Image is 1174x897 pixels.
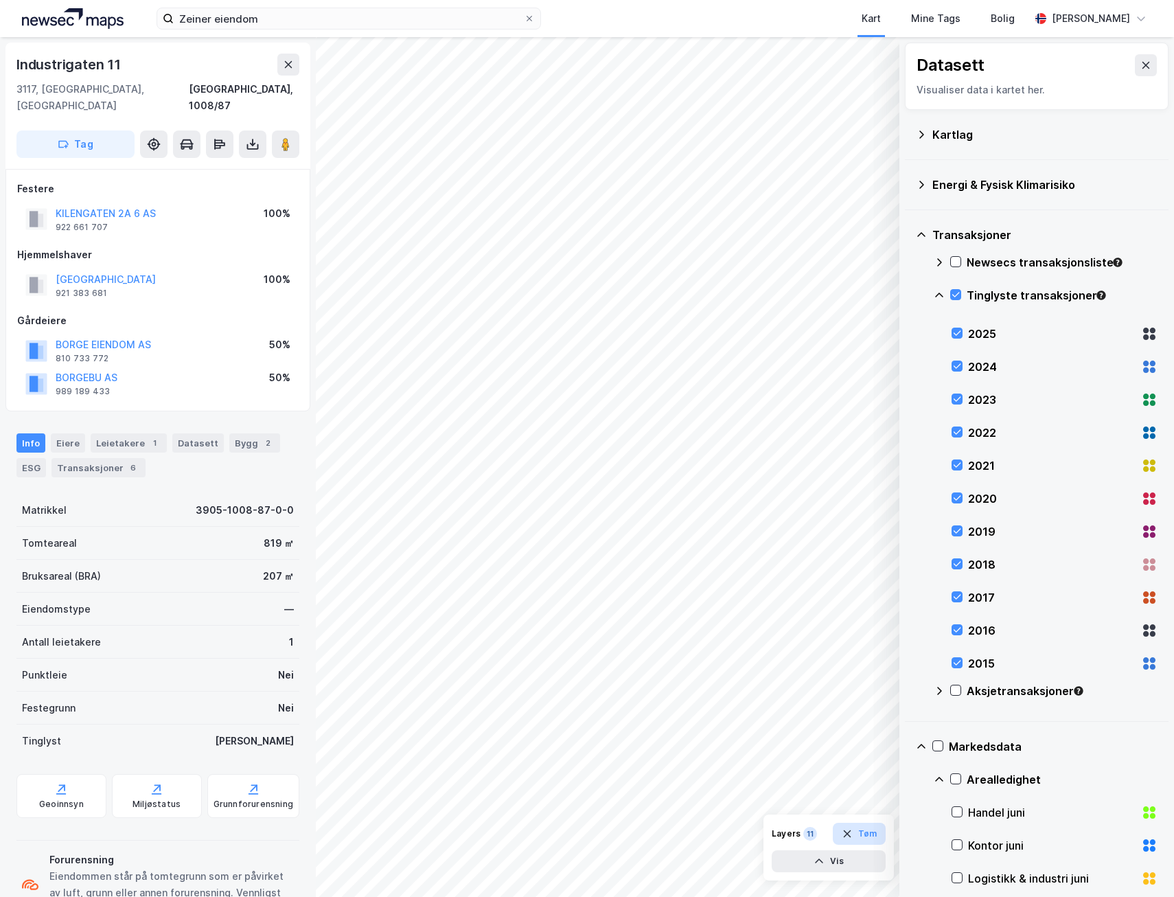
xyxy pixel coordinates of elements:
div: 989 189 433 [56,386,110,397]
div: Layers [772,828,801,839]
div: Logistikk & industri juni [968,870,1136,887]
div: Datasett [172,433,224,453]
div: Hjemmelshaver [17,247,299,263]
div: 207 ㎡ [263,568,294,584]
div: 2019 [968,523,1136,540]
div: 810 733 772 [56,353,108,364]
div: Nei [278,667,294,683]
div: Visualiser data i kartet her. [917,82,1157,98]
div: 3117, [GEOGRAPHIC_DATA], [GEOGRAPHIC_DATA] [16,81,189,114]
div: Matrikkel [22,502,67,519]
div: 2022 [968,424,1136,441]
button: Tag [16,130,135,158]
div: Bruksareal (BRA) [22,568,101,584]
div: Handel juni [968,804,1136,821]
div: Festegrunn [22,700,76,716]
div: 50% [269,370,290,386]
div: Tinglyst [22,733,61,749]
div: Tomteareal [22,535,77,552]
div: 6 [126,461,140,475]
div: 2023 [968,391,1136,408]
div: Kart [862,10,881,27]
div: 100% [264,271,290,288]
div: [PERSON_NAME] [215,733,294,749]
iframe: Chat Widget [1105,831,1174,897]
div: 2018 [968,556,1136,573]
button: Vis [772,850,886,872]
div: Tooltip anchor [1095,289,1107,302]
div: 922 661 707 [56,222,108,233]
div: 2021 [968,457,1136,474]
div: Nei [278,700,294,716]
div: Tooltip anchor [1112,256,1124,269]
div: Tinglyste transaksjoner [967,287,1158,304]
div: Energi & Fysisk Klimarisiko [932,177,1158,193]
div: — [284,601,294,617]
div: Tooltip anchor [1072,685,1085,697]
div: Eiere [51,433,85,453]
button: Tøm [833,823,886,845]
div: Grunnforurensning [214,799,293,810]
div: 50% [269,337,290,353]
div: 2025 [968,326,1136,342]
div: Festere [17,181,299,197]
div: 2020 [968,490,1136,507]
div: 11 [803,827,817,841]
div: Antall leietakere [22,634,101,650]
div: ESG [16,458,46,477]
div: Bygg [229,433,280,453]
div: Datasett [917,54,985,76]
div: 2 [261,436,275,450]
div: Gårdeiere [17,313,299,329]
div: Newsecs transaksjonsliste [967,254,1158,271]
div: Info [16,433,45,453]
div: Transaksjoner [51,458,146,477]
div: 3905-1008-87-0-0 [196,502,294,519]
div: 2015 [968,655,1136,672]
div: Industrigaten 11 [16,54,124,76]
img: logo.a4113a55bc3d86da70a041830d287a7e.svg [22,8,124,29]
div: 1 [289,634,294,650]
div: 2016 [968,622,1136,639]
div: 921 383 681 [56,288,107,299]
div: 2024 [968,359,1136,375]
div: Bolig [991,10,1015,27]
div: Punktleie [22,667,67,683]
div: Kontor juni [968,837,1136,854]
div: Forurensning [49,852,294,868]
div: 1 [148,436,161,450]
div: 819 ㎡ [264,535,294,552]
div: 100% [264,205,290,222]
div: Transaksjoner [932,227,1158,243]
input: Søk på adresse, matrikkel, gårdeiere, leietakere eller personer [174,8,524,29]
div: Leietakere [91,433,167,453]
div: Geoinnsyn [39,799,84,810]
div: Eiendomstype [22,601,91,617]
div: Aksjetransaksjoner [967,683,1158,699]
div: Miljøstatus [133,799,181,810]
div: 2017 [968,589,1136,606]
div: [GEOGRAPHIC_DATA], 1008/87 [189,81,299,114]
div: Mine Tags [911,10,960,27]
div: Markedsdata [949,738,1158,755]
div: Kartlag [932,126,1158,143]
div: [PERSON_NAME] [1052,10,1130,27]
div: Arealledighet [967,771,1158,788]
